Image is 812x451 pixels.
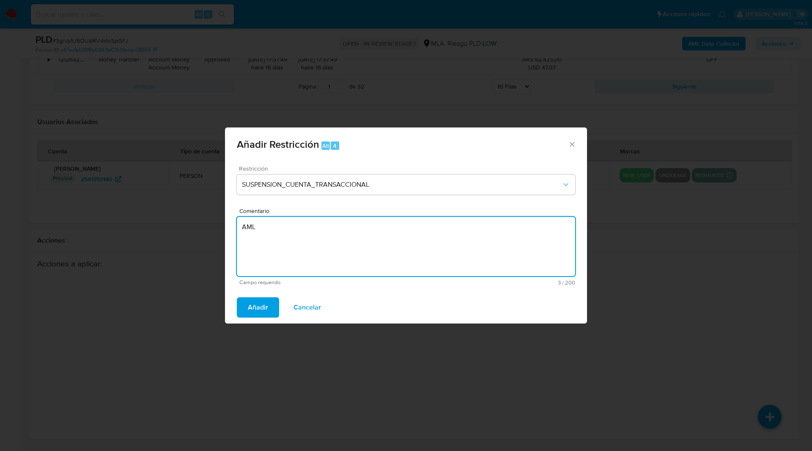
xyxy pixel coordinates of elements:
[407,280,575,285] span: Máximo 200 caracteres
[237,297,279,318] button: Añadir
[248,298,268,317] span: Añadir
[237,137,319,152] span: Añadir Restricción
[237,174,575,195] button: Restriction
[237,217,575,276] textarea: AML
[283,297,332,318] button: Cancelar
[568,140,576,148] button: Cerrar ventana
[239,166,577,172] span: Restricción
[239,208,578,214] span: Comentario
[294,298,321,317] span: Cancelar
[322,142,329,150] span: Alt
[242,180,562,189] span: SUSPENSION_CUENTA_TRANSACCIONAL
[333,142,337,150] span: 4
[239,279,407,285] span: Campo requerido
